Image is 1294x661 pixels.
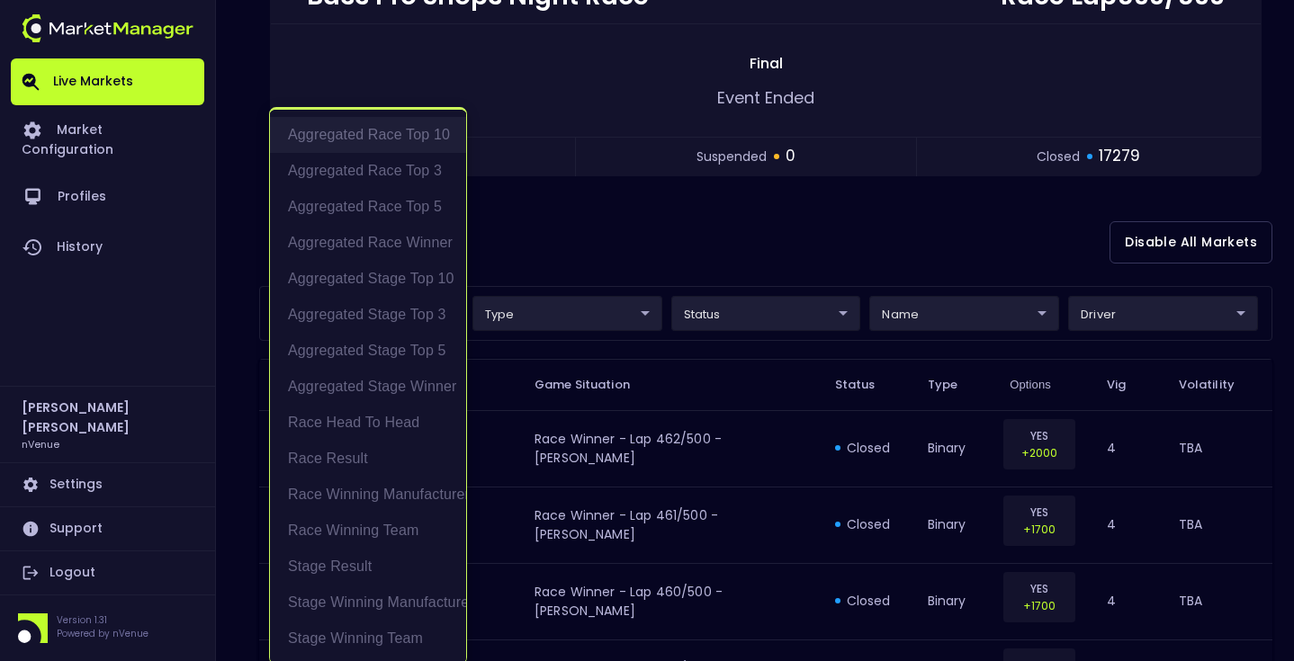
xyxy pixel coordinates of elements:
li: Aggregated Race Top 3 [270,153,466,189]
li: Race Head to Head [270,405,466,441]
li: Stage Winning Manufacturer [270,585,466,621]
li: Stage Winning Team [270,621,466,657]
li: Aggregated Race Winner [270,225,466,261]
li: Aggregated Stage Top 3 [270,297,466,333]
li: Aggregated Stage Top 5 [270,333,466,369]
li: Race Winning Manufacturer [270,477,466,513]
li: Aggregated Stage Winner [270,369,466,405]
li: Race Result [270,441,466,477]
li: Aggregated Race Top 5 [270,189,466,225]
li: Race Winning Team [270,513,466,549]
li: Stage Result [270,549,466,585]
li: Aggregated Race Top 10 [270,117,466,153]
li: Aggregated Stage Top 10 [270,261,466,297]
